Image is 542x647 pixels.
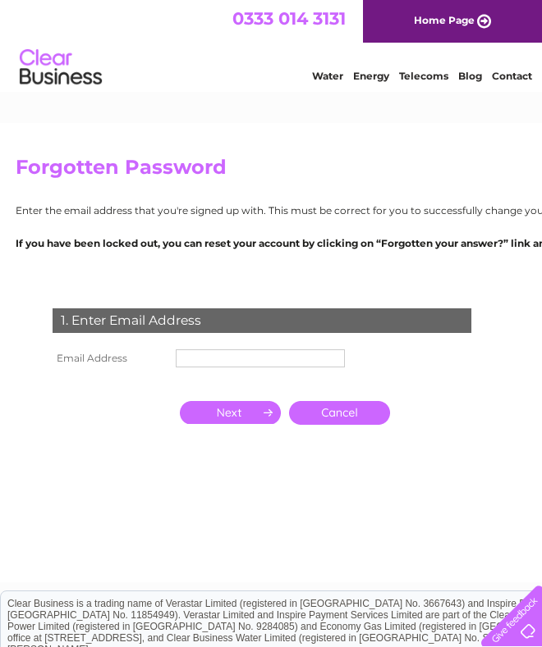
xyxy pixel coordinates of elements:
[53,308,471,333] div: 1. Enter Email Address
[492,70,532,82] a: Contact
[312,70,343,82] a: Water
[353,70,389,82] a: Energy
[289,401,390,425] a: Cancel
[458,70,482,82] a: Blog
[19,43,103,93] img: logo.png
[232,8,346,29] a: 0333 014 3131
[399,70,448,82] a: Telecoms
[48,345,172,371] th: Email Address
